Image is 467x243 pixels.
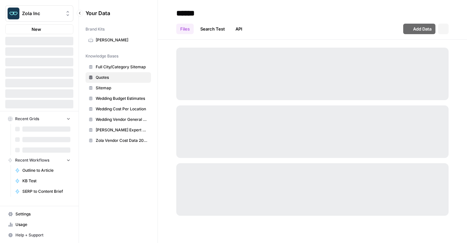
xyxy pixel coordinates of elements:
button: Help + Support [5,230,73,240]
span: New [32,26,41,33]
a: Sitemap [86,83,151,93]
a: API [232,24,246,34]
span: Zola Vendor Cost Data 2025 [96,138,148,144]
button: Add Data [403,24,435,34]
a: Wedding Vendor General Sitemap [86,114,151,125]
a: Zola Vendor Cost Data 2025 [86,135,151,146]
span: Wedding Cost Per Location [96,106,148,112]
a: Full City/Category Sitemap [86,62,151,72]
button: Recent Grids [5,114,73,124]
span: Add Data [413,26,431,32]
span: Sitemap [96,85,148,91]
span: Zola Inc [22,10,62,17]
span: Brand Kits [86,26,105,32]
span: Help + Support [15,232,70,238]
img: Zola Inc Logo [8,8,19,19]
span: Quotes [96,75,148,80]
a: Outline to Article [12,165,73,176]
span: Outline to Article [22,167,70,173]
a: Wedding Budget Estimates [86,93,151,104]
span: Wedding Budget Estimates [96,96,148,101]
span: Full City/Category Sitemap [96,64,148,70]
a: KB Test [12,176,73,186]
a: [PERSON_NAME] Expert Advice Articles [86,125,151,135]
a: Files [176,24,194,34]
span: [PERSON_NAME] Expert Advice Articles [96,127,148,133]
span: KB Test [22,178,70,184]
span: Wedding Vendor General Sitemap [96,117,148,122]
span: Knowledge Bases [86,53,118,59]
span: Your Data [86,9,143,17]
a: SERP to Content Brief [12,186,73,197]
span: SERP to Content Brief [22,188,70,194]
a: Search Test [196,24,229,34]
span: Recent Grids [15,116,39,122]
a: [PERSON_NAME] [86,35,151,45]
span: [PERSON_NAME] [96,37,148,43]
span: Settings [15,211,70,217]
a: Usage [5,219,73,230]
span: Recent Workflows [15,157,49,163]
button: Workspace: Zola Inc [5,5,73,22]
span: Usage [15,222,70,228]
button: Recent Workflows [5,155,73,165]
a: Wedding Cost Per Location [86,104,151,114]
a: Settings [5,209,73,219]
a: Quotes [86,72,151,83]
button: New [5,24,73,34]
